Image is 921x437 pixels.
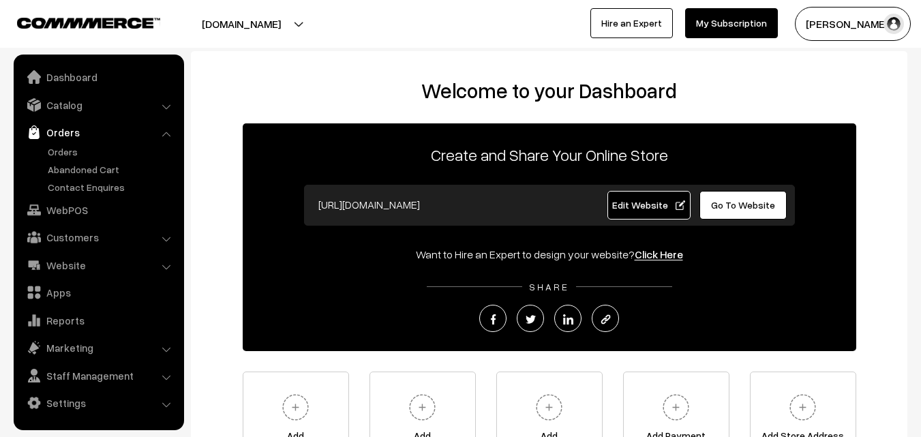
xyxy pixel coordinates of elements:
p: Create and Share Your Online Store [243,142,856,167]
span: SHARE [522,281,576,292]
a: Contact Enquires [44,180,179,194]
h2: Welcome to your Dashboard [205,78,894,103]
a: Orders [44,145,179,159]
a: Reports [17,308,179,333]
a: Settings [17,391,179,415]
a: My Subscription [685,8,778,38]
img: plus.svg [784,389,821,426]
img: COMMMERCE [17,18,160,28]
a: COMMMERCE [17,14,136,30]
a: Customers [17,225,179,250]
img: plus.svg [277,389,314,426]
a: Catalog [17,93,179,117]
button: [PERSON_NAME] [795,7,911,41]
a: Dashboard [17,65,179,89]
img: plus.svg [530,389,568,426]
a: Click Here [635,247,683,261]
img: plus.svg [404,389,441,426]
a: Orders [17,120,179,145]
a: Apps [17,280,179,305]
img: plus.svg [657,389,695,426]
img: user [884,14,904,34]
a: Marketing [17,335,179,360]
a: Go To Website [699,191,787,220]
span: Edit Website [612,199,685,211]
a: Abandoned Cart [44,162,179,177]
a: WebPOS [17,198,179,222]
a: Edit Website [607,191,691,220]
a: Staff Management [17,363,179,388]
a: Website [17,253,179,277]
button: [DOMAIN_NAME] [154,7,329,41]
a: Hire an Expert [590,8,673,38]
span: Go To Website [711,199,775,211]
div: Want to Hire an Expert to design your website? [243,246,856,262]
